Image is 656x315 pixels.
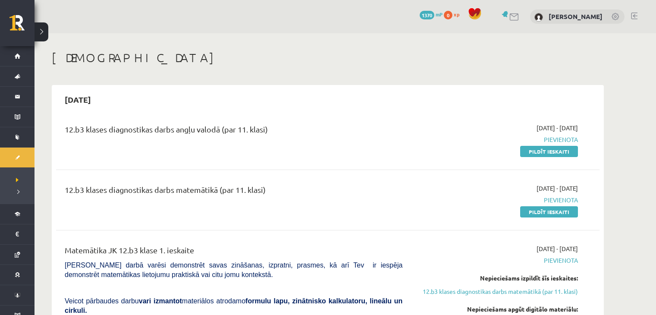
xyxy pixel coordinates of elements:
span: 1370 [420,11,434,19]
div: 12.b3 klases diagnostikas darbs angļu valodā (par 11. klasi) [65,123,402,139]
a: Pildīt ieskaiti [520,146,578,157]
span: Pievienota [415,256,578,265]
a: 1370 mP [420,11,443,18]
span: Pievienota [415,195,578,205]
div: Nepieciešams izpildīt šīs ieskaites: [415,274,578,283]
a: Pildīt ieskaiti [520,206,578,217]
span: [DATE] - [DATE] [537,244,578,253]
b: vari izmantot [139,297,182,305]
a: Rīgas 1. Tālmācības vidusskola [9,15,35,37]
img: Sendija Zeltmate [534,13,543,22]
span: [DATE] - [DATE] [537,123,578,132]
span: [DATE] - [DATE] [537,184,578,193]
span: 0 [444,11,452,19]
span: [PERSON_NAME] darbā varēsi demonstrēt savas zināšanas, izpratni, prasmes, kā arī Tev ir iespēja d... [65,261,402,278]
h2: [DATE] [56,89,100,110]
a: 0 xp [444,11,464,18]
div: 12.b3 klases diagnostikas darbs matemātikā (par 11. klasi) [65,184,402,200]
div: Matemātika JK 12.b3 klase 1. ieskaite [65,244,402,260]
span: mP [436,11,443,18]
a: [PERSON_NAME] [549,12,603,21]
h1: [DEMOGRAPHIC_DATA] [52,50,604,65]
span: xp [454,11,459,18]
div: Nepieciešams apgūt digitālo materiālu: [415,305,578,314]
a: 12.b3 klases diagnostikas darbs matemātikā (par 11. klasi) [415,287,578,296]
span: Veicot pārbaudes darbu materiālos atrodamo [65,297,402,314]
b: formulu lapu, zinātnisko kalkulatoru, lineālu un cirkuli. [65,297,402,314]
span: Pievienota [415,135,578,144]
